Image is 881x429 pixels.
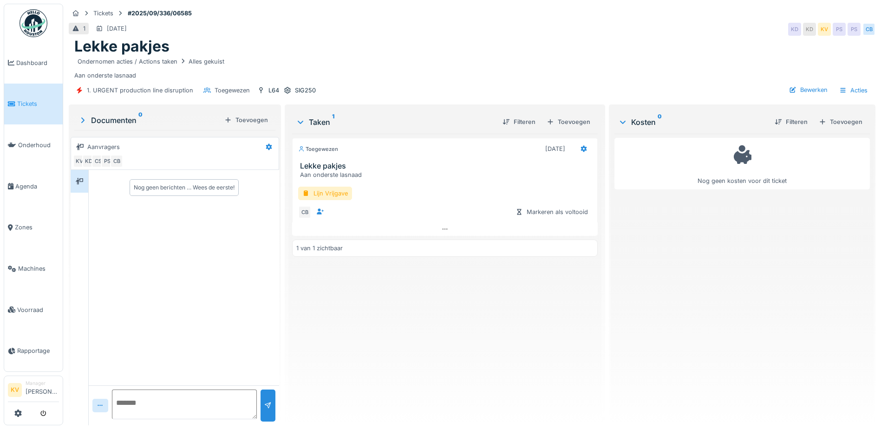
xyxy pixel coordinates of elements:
[82,155,95,168] div: KD
[296,244,343,253] div: 1 van 1 zichtbaar
[83,24,85,33] div: 1
[26,380,59,400] li: [PERSON_NAME]
[785,84,831,96] div: Bewerken
[17,305,59,314] span: Voorraad
[4,207,63,248] a: Zones
[124,9,196,18] strong: #2025/09/336/06585
[134,183,235,192] div: Nog geen berichten … Wees de eerste!
[18,141,59,149] span: Onderhoud
[771,116,811,128] div: Filteren
[298,206,311,219] div: CB
[93,9,113,18] div: Tickets
[300,162,594,170] h3: Lekke pakjes
[512,206,592,218] div: Markeren als voltooid
[87,86,193,95] div: 1. URGENT production line disruption
[835,84,872,97] div: Acties
[788,23,801,36] div: KD
[332,117,334,128] sup: 1
[16,58,59,67] span: Dashboard
[87,143,120,151] div: Aanvragers
[543,116,594,128] div: Toevoegen
[300,170,594,179] div: Aan onderste lasnaad
[8,380,59,402] a: KV Manager[PERSON_NAME]
[91,155,104,168] div: CS
[4,166,63,207] a: Agenda
[818,23,831,36] div: KV
[20,9,47,37] img: Badge_color-CXgf-gQk.svg
[848,23,861,36] div: PS
[4,248,63,289] a: Machines
[73,155,86,168] div: KV
[295,86,316,95] div: SIG250
[78,115,221,126] div: Documenten
[296,117,495,128] div: Taken
[215,86,250,95] div: Toegewezen
[803,23,816,36] div: KD
[4,124,63,166] a: Onderhoud
[545,144,565,153] div: [DATE]
[138,115,143,126] sup: 0
[101,155,114,168] div: PS
[15,223,59,232] span: Zones
[18,264,59,273] span: Machines
[298,187,352,200] div: Lijn Vrijgave
[4,331,63,372] a: Rapportage
[4,84,63,125] a: Tickets
[74,38,170,55] h1: Lekke pakjes
[4,42,63,84] a: Dashboard
[862,23,875,36] div: CB
[110,155,123,168] div: CB
[4,289,63,331] a: Voorraad
[74,56,870,80] div: Aan onderste lasnaad
[658,117,662,128] sup: 0
[298,145,338,153] div: Toegewezen
[78,57,224,66] div: Ondernomen acties / Actions taken Alles gekuist
[17,346,59,355] span: Rapportage
[620,142,864,185] div: Nog geen kosten voor dit ticket
[268,86,279,95] div: L64
[15,182,59,191] span: Agenda
[618,117,767,128] div: Kosten
[221,114,272,126] div: Toevoegen
[8,383,22,397] li: KV
[833,23,846,36] div: PS
[107,24,127,33] div: [DATE]
[815,116,866,128] div: Toevoegen
[26,380,59,387] div: Manager
[17,99,59,108] span: Tickets
[499,116,539,128] div: Filteren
